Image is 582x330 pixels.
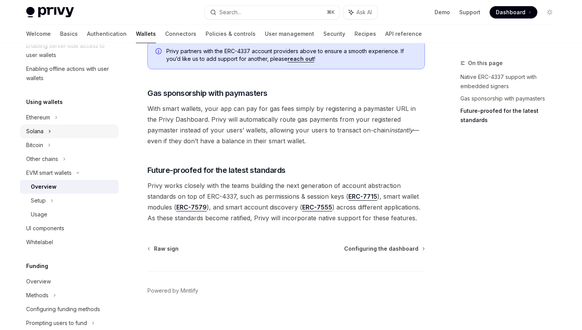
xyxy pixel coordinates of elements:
button: Ask AI [343,5,377,19]
div: Bitcoin [26,141,43,150]
a: ERC-7555 [302,203,332,211]
span: Ask AI [356,8,372,16]
div: Usage [31,210,47,219]
div: Ethereum [26,113,50,122]
h5: Using wallets [26,97,63,107]
a: Configuring the dashboard [344,245,424,253]
a: ERC-7715 [348,193,377,201]
a: Usage [20,208,119,221]
a: Recipes [355,25,376,43]
em: instantly [389,126,413,134]
div: Whitelabel [26,238,53,247]
a: Welcome [26,25,51,43]
svg: Info [156,48,163,56]
a: Security [323,25,345,43]
div: Overview [31,182,57,191]
a: API reference [385,25,422,43]
span: Privy partners with the ERC-4337 account providers above to ensure a smooth experience. If you’d ... [166,47,417,63]
div: Overview [26,277,51,286]
div: Configuring funding methods [26,305,100,314]
a: ERC-7579 [176,203,207,211]
h5: Funding [26,261,48,271]
span: Privy works closely with the teams building the next generation of account abstraction standards ... [147,180,425,223]
span: Configuring the dashboard [344,245,418,253]
span: ⌘ K [327,9,335,15]
a: Native ERC-4337 support with embedded signers [460,71,562,92]
a: Whitelabel [20,235,119,249]
a: Gas sponsorship with paymasters [460,92,562,105]
a: Future-proofed for the latest standards [460,105,562,126]
a: Overview [20,180,119,194]
button: Toggle dark mode [544,6,556,18]
div: Enabling offline actions with user wallets [26,64,114,83]
span: On this page [468,59,503,68]
a: Overview [20,275,119,288]
img: light logo [26,7,74,18]
div: Solana [26,127,43,136]
span: Raw sign [154,245,179,253]
div: Prompting users to fund [26,318,87,328]
span: Dashboard [496,8,525,16]
a: User management [265,25,314,43]
span: Gas sponsorship with paymasters [147,88,268,99]
a: Enabling offline actions with user wallets [20,62,119,85]
div: EVM smart wallets [26,168,72,178]
div: Search... [219,8,241,17]
button: Search...⌘K [205,5,339,19]
span: With smart wallets, your app can pay for gas fees simply by registering a paymaster URL in the Pr... [147,103,425,146]
a: Basics [60,25,78,43]
a: UI components [20,221,119,235]
a: Support [459,8,480,16]
a: Dashboard [490,6,537,18]
a: Configuring funding methods [20,302,119,316]
div: Methods [26,291,48,300]
div: Other chains [26,154,58,164]
a: Authentication [87,25,127,43]
span: Future-proofed for the latest standards [147,165,286,176]
a: Wallets [136,25,156,43]
a: Connectors [165,25,196,43]
a: Policies & controls [206,25,256,43]
a: Raw sign [148,245,179,253]
a: reach out [288,55,314,62]
div: UI components [26,224,64,233]
div: Setup [31,196,46,205]
a: Powered by Mintlify [147,287,198,295]
a: Demo [435,8,450,16]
